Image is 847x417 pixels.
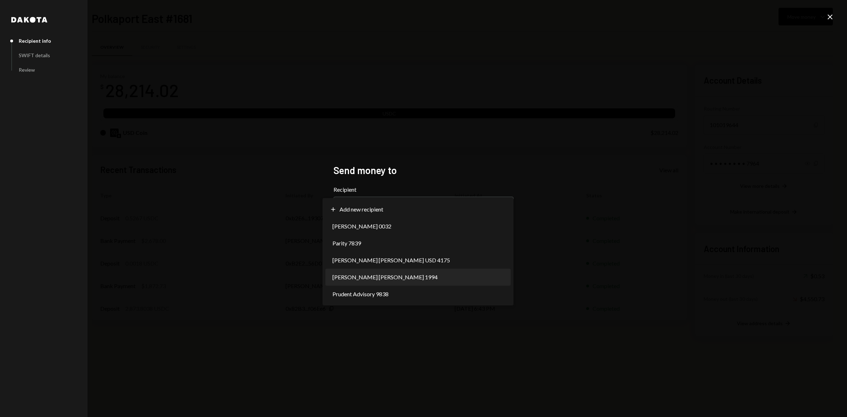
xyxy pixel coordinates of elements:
div: Review [19,67,35,73]
span: Add new recipient [340,205,383,214]
div: SWIFT details [19,52,50,58]
span: [PERSON_NAME] [PERSON_NAME] USD 4175 [332,256,450,264]
label: Recipient [334,185,513,194]
div: Recipient info [19,38,51,44]
span: [PERSON_NAME] [PERSON_NAME] 1994 [332,273,438,281]
span: Prudent Advisory 9838 [332,290,389,298]
span: [PERSON_NAME] 0032 [332,222,391,231]
button: Recipient [334,197,513,216]
span: Parity 7839 [332,239,361,248]
h2: Send money to [334,163,513,177]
